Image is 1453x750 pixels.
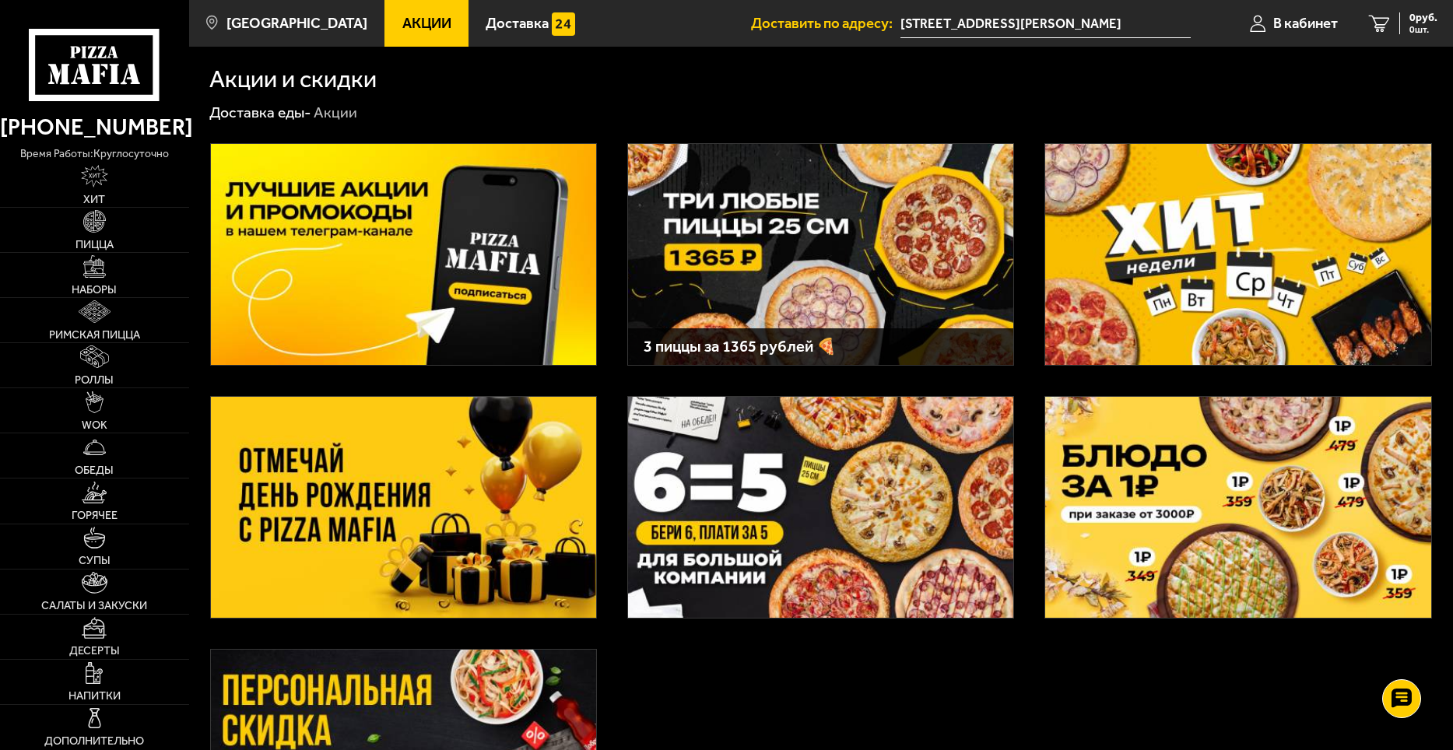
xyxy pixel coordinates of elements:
[79,555,111,566] span: Супы
[900,9,1191,38] span: улица Антонова-Овсеенко, 17, подъезд 5
[72,284,117,295] span: Наборы
[486,16,549,31] span: Доставка
[314,103,357,122] div: Акции
[44,735,144,746] span: Дополнительно
[552,12,574,35] img: 15daf4d41897b9f0e9f617042186c801.svg
[72,510,118,520] span: Горячее
[226,16,367,31] span: [GEOGRAPHIC_DATA]
[1409,12,1437,23] span: 0 руб.
[1409,25,1437,34] span: 0 шт.
[75,464,114,475] span: Обеды
[900,9,1191,38] input: Ваш адрес доставки
[82,419,107,430] span: WOK
[209,103,311,121] a: Доставка еды-
[751,16,900,31] span: Доставить по адресу:
[627,143,1014,366] a: 3 пиццы за 1365 рублей 🍕
[83,194,105,205] span: Хит
[1273,16,1338,31] span: В кабинет
[41,600,147,611] span: Салаты и закуски
[49,329,140,340] span: Римская пицца
[75,374,114,385] span: Роллы
[69,645,120,656] span: Десерты
[209,67,377,91] h1: Акции и скидки
[402,16,451,31] span: Акции
[75,239,114,250] span: Пицца
[644,338,998,354] h3: 3 пиццы за 1365 рублей 🍕
[68,690,121,701] span: Напитки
